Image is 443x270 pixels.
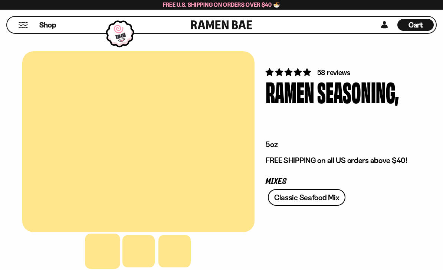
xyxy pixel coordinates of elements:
[317,78,398,105] div: Seasoning,
[397,17,434,33] a: Cart
[266,140,410,149] p: 5oz
[266,178,410,185] p: Mixes
[39,19,56,31] a: Shop
[266,78,314,105] div: Ramen
[408,20,423,29] span: Cart
[268,189,345,206] a: Classic Seafood Mix
[18,22,28,28] button: Mobile Menu Trigger
[266,68,312,77] span: 4.83 stars
[39,20,56,30] span: Shop
[163,1,280,8] span: Free U.S. Shipping on Orders over $40 🍜
[266,156,410,165] p: FREE SHIPPING on all US orders above $40!
[317,68,350,77] span: 58 reviews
